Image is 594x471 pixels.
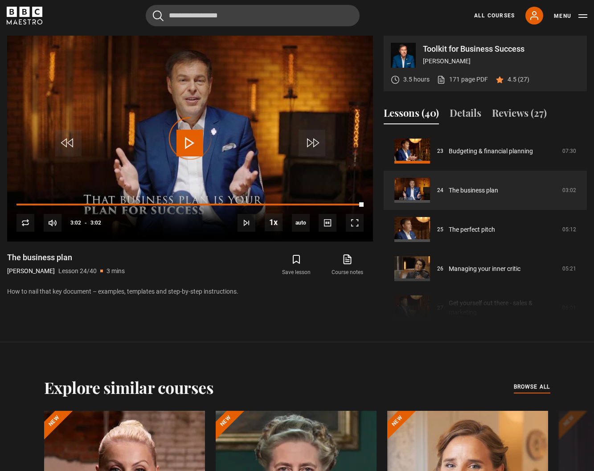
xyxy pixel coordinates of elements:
[514,382,550,392] a: browse all
[292,214,310,232] span: auto
[423,57,580,66] p: [PERSON_NAME]
[492,106,547,124] button: Reviews (27)
[7,36,373,242] video-js: Video Player
[153,10,164,21] button: Submit the search query
[554,12,587,20] button: Toggle navigation
[44,378,214,397] h2: Explore similar courses
[384,106,439,124] button: Lessons (40)
[7,252,125,263] h1: The business plan
[238,214,255,232] button: Next Lesson
[7,266,55,276] p: [PERSON_NAME]
[265,213,283,231] button: Playback Rate
[322,252,373,278] a: Course notes
[85,220,87,226] span: -
[449,264,520,274] a: Managing your inner critic
[450,106,481,124] button: Details
[70,215,81,231] span: 3:02
[449,147,533,156] a: Budgeting & financial planning
[423,45,580,53] p: Toolkit for Business Success
[16,214,34,232] button: Replay
[514,382,550,391] span: browse all
[7,287,373,296] p: How to nail that key document – examples, templates and step-by-step instructions.
[437,75,488,84] a: 171 page PDF
[90,215,101,231] span: 3:02
[449,225,495,234] a: The perfect pitch
[7,7,42,25] svg: BBC Maestro
[319,214,336,232] button: Captions
[346,214,364,232] button: Fullscreen
[449,186,498,195] a: The business plan
[292,214,310,232] div: Current quality: 720p
[474,12,515,20] a: All Courses
[146,5,360,26] input: Search
[271,252,322,278] button: Save lesson
[44,214,61,232] button: Mute
[403,75,430,84] p: 3.5 hours
[107,266,125,276] p: 3 mins
[16,204,364,205] div: Progress Bar
[58,266,97,276] p: Lesson 24/40
[508,75,529,84] p: 4.5 (27)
